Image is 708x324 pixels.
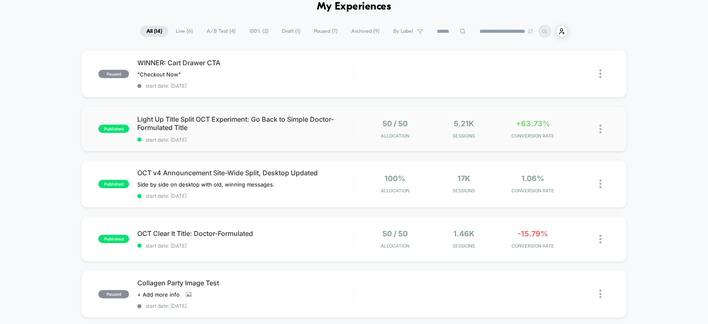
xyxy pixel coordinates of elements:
[137,229,353,238] span: OCT Clear It Title: Doctor-Formulated
[431,243,496,249] span: Sessions
[542,28,548,34] p: GL
[500,188,565,194] span: CONVERSION RATE
[308,26,344,37] span: Paused ( 7 )
[521,174,544,183] span: 1.06%
[457,174,470,183] span: 17k
[137,83,353,89] span: start date: [DATE]
[137,71,181,78] span: "Checkout Now"
[453,229,474,238] span: 1.46k
[516,119,550,128] span: +63.73%
[518,229,548,238] span: -15.79%
[382,229,408,238] span: 50 / 50
[345,26,386,37] span: Archived ( 9 )
[137,193,353,199] span: start date: [DATE]
[140,26,168,37] span: All ( 14 )
[384,174,405,183] span: 100%
[243,26,275,37] span: 100% ( 2 )
[599,179,601,188] img: close
[393,28,413,34] span: By Label
[98,180,129,188] span: published
[500,243,565,249] span: CONVERSION RATE
[599,69,601,78] img: close
[200,26,242,37] span: A/B Test ( 4 )
[137,303,353,309] span: start date: [DATE]
[382,119,408,128] span: 50 / 50
[98,70,129,78] span: paused
[500,133,565,139] span: CONVERSION RATE
[381,188,409,194] span: Allocation
[528,29,533,34] img: end
[381,133,409,139] span: Allocation
[276,26,307,37] span: Draft ( 1 )
[599,125,601,133] img: close
[431,133,496,139] span: Sessions
[431,188,496,194] span: Sessions
[137,279,353,287] span: Collagen Party Image Test
[137,169,353,177] span: OCT v4 Announcement Site-Wide Split, Desktop Updated
[170,26,199,37] span: Live ( 6 )
[137,59,353,67] span: WINNER: Cart Drawer CTA
[317,1,391,13] h1: My Experiences
[137,137,353,143] span: start date: [DATE]
[137,243,353,249] span: start date: [DATE]
[98,290,129,298] span: paused
[137,181,275,188] span: Side by side on desktop with old, winning messages.
[137,115,353,132] span: Light Up Title Split OCT Experiment: Go Back to Simple Doctor-Formulated Title
[137,291,180,298] span: + Add more info
[381,243,409,249] span: Allocation
[599,235,601,243] img: close
[599,290,601,298] img: close
[454,119,474,128] span: 5.21k
[98,235,129,243] span: published
[98,125,129,133] span: published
